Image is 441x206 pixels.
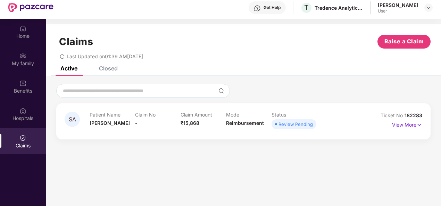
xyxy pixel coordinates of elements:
span: 182283 [405,112,422,118]
div: Closed [99,65,118,72]
img: svg+xml;base64,PHN2ZyBpZD0iSGVscC0zMngzMiIgeG1sbnM9Imh0dHA6Ly93d3cudzMub3JnLzIwMDAvc3ZnIiB3aWR0aD... [254,5,261,12]
img: svg+xml;base64,PHN2ZyB3aWR0aD0iMjAiIGhlaWdodD0iMjAiIHZpZXdCb3g9IjAgMCAyMCAyMCIgZmlsbD0ibm9uZSIgeG... [19,52,26,59]
span: [PERSON_NAME] [90,120,130,126]
span: redo [60,53,65,59]
h1: Claims [59,36,93,48]
p: Claim No [135,112,181,118]
p: Patient Name [90,112,135,118]
img: svg+xml;base64,PHN2ZyBpZD0iU2VhcmNoLTMyeDMyIiB4bWxucz0iaHR0cDovL3d3dy53My5vcmcvMjAwMC9zdmciIHdpZH... [218,88,224,94]
img: svg+xml;base64,PHN2ZyBpZD0iRHJvcGRvd24tMzJ4MzIiIHhtbG5zPSJodHRwOi8vd3d3LnczLm9yZy8yMDAwL3N2ZyIgd2... [426,5,431,10]
img: svg+xml;base64,PHN2ZyBpZD0iSG9zcGl0YWxzIiB4bWxucz0iaHR0cDovL3d3dy53My5vcmcvMjAwMC9zdmciIHdpZHRoPS... [19,107,26,114]
span: Raise a Claim [384,37,424,46]
p: View More [392,119,422,129]
span: Reimbursement [226,120,264,126]
img: svg+xml;base64,PHN2ZyBpZD0iSG9tZSIgeG1sbnM9Imh0dHA6Ly93d3cudzMub3JnLzIwMDAvc3ZnIiB3aWR0aD0iMjAiIG... [19,25,26,32]
div: Review Pending [278,121,313,128]
img: svg+xml;base64,PHN2ZyBpZD0iQmVuZWZpdHMiIHhtbG5zPSJodHRwOi8vd3d3LnczLm9yZy8yMDAwL3N2ZyIgd2lkdGg9Ij... [19,80,26,87]
span: ₹15,868 [181,120,199,126]
p: Status [272,112,317,118]
div: Tredence Analytics Solutions Private Limited [315,5,363,11]
div: [PERSON_NAME] [378,2,418,8]
img: svg+xml;base64,PHN2ZyBpZD0iQ2xhaW0iIHhtbG5zPSJodHRwOi8vd3d3LnczLm9yZy8yMDAwL3N2ZyIgd2lkdGg9IjIwIi... [19,135,26,141]
span: T [304,3,309,12]
div: Get Help [264,5,281,10]
div: User [378,8,418,14]
span: - [135,120,138,126]
div: Active [60,65,77,72]
p: Mode [226,112,272,118]
span: Last Updated on 01:39 AM[DATE] [67,53,143,59]
p: Claim Amount [181,112,226,118]
img: svg+xml;base64,PHN2ZyB4bWxucz0iaHR0cDovL3d3dy53My5vcmcvMjAwMC9zdmciIHdpZHRoPSIxNyIgaGVpZ2h0PSIxNy... [416,121,422,129]
span: Ticket No [381,112,405,118]
img: New Pazcare Logo [8,3,53,12]
span: SA [69,117,76,122]
button: Raise a Claim [377,35,431,49]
